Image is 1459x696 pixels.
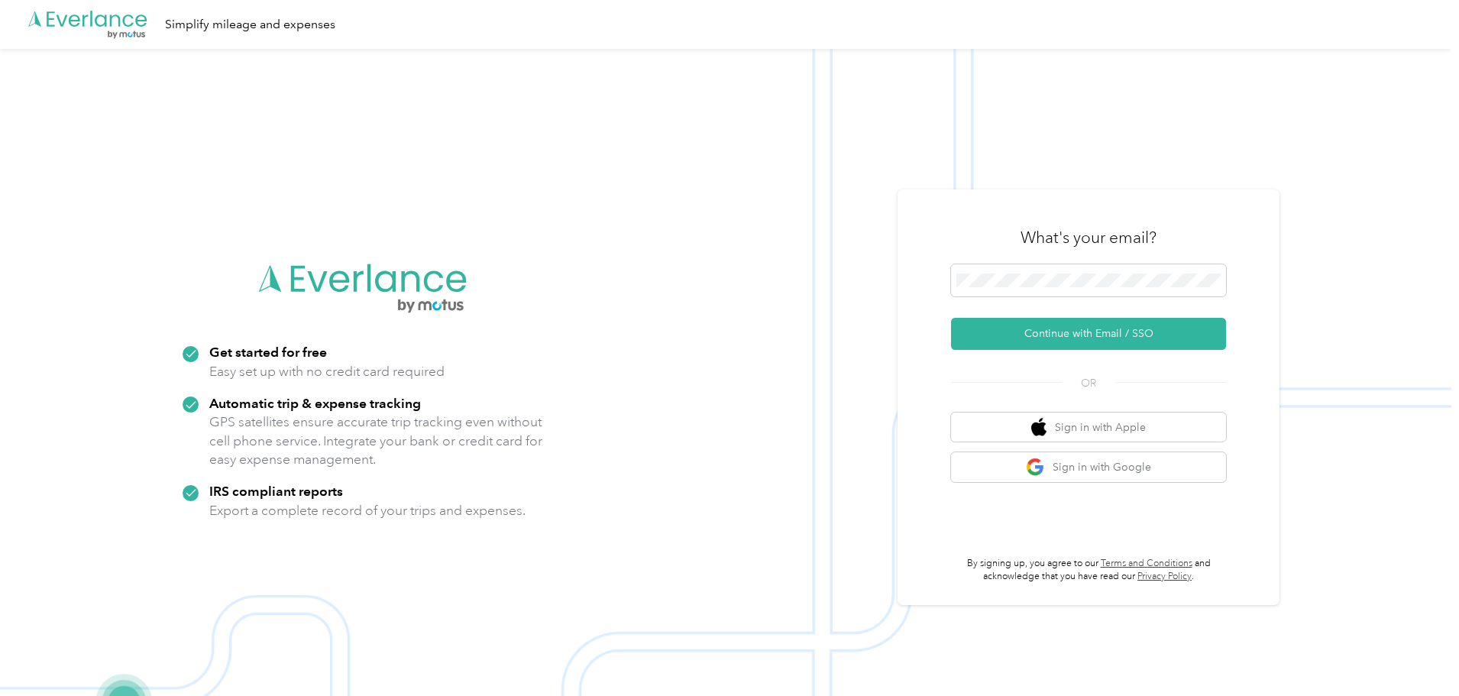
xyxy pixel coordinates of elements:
[951,413,1226,442] button: apple logoSign in with Apple
[209,362,445,381] p: Easy set up with no credit card required
[209,483,343,499] strong: IRS compliant reports
[951,557,1226,584] p: By signing up, you agree to our and acknowledge that you have read our .
[1101,558,1192,569] a: Terms and Conditions
[1137,571,1192,582] a: Privacy Policy
[209,413,543,469] p: GPS satellites ensure accurate trip tracking even without cell phone service. Integrate your bank...
[209,344,327,360] strong: Get started for free
[1026,458,1045,477] img: google logo
[1021,227,1157,248] h3: What's your email?
[1373,610,1459,696] iframe: Everlance-gr Chat Button Frame
[1031,418,1047,437] img: apple logo
[951,318,1226,350] button: Continue with Email / SSO
[165,15,335,34] div: Simplify mileage and expenses
[1062,375,1115,391] span: OR
[209,395,421,411] strong: Automatic trip & expense tracking
[951,452,1226,482] button: google logoSign in with Google
[209,501,526,520] p: Export a complete record of your trips and expenses.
